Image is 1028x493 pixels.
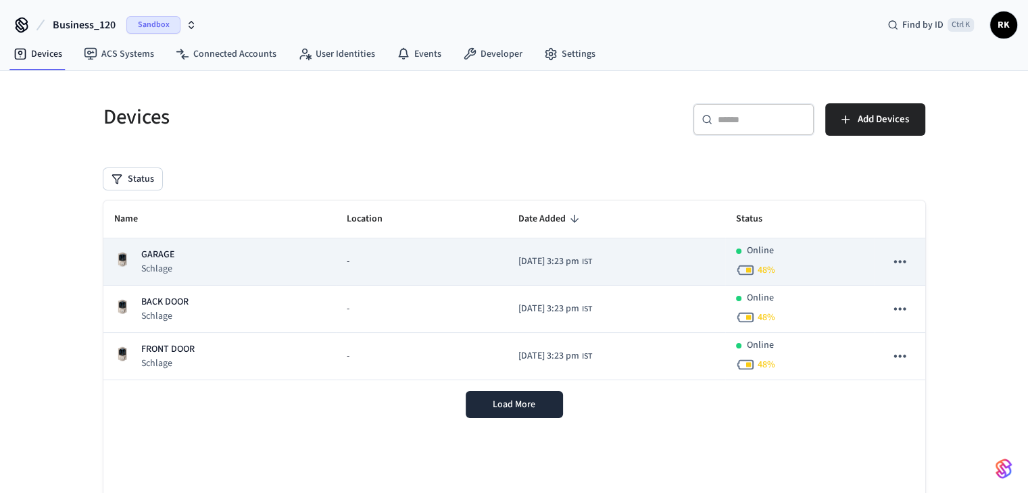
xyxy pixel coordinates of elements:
[518,255,592,269] div: Asia/Calcutta
[103,103,506,131] h5: Devices
[141,295,189,309] p: BACK DOOR
[114,299,130,315] img: Schlage Sense Smart Deadbolt with Camelot Trim, Front
[114,346,130,362] img: Schlage Sense Smart Deadbolt with Camelot Trim, Front
[141,248,174,262] p: GARAGE
[518,209,583,230] span: Date Added
[582,351,592,363] span: IST
[747,338,774,353] p: Online
[141,342,195,357] p: FRONT DOOR
[466,391,563,418] button: Load More
[858,111,909,128] span: Add Devices
[347,209,400,230] span: Location
[877,13,985,37] div: Find by IDCtrl K
[287,42,386,66] a: User Identities
[126,16,180,34] span: Sandbox
[582,303,592,315] span: IST
[518,349,579,363] span: [DATE] 3:23 pm
[141,262,174,276] p: Schlage
[736,209,780,230] span: Status
[747,244,774,258] p: Online
[103,201,925,380] table: sticky table
[518,349,592,363] div: Asia/Calcutta
[758,263,775,277] span: 48 %
[103,168,162,190] button: Status
[902,18,944,32] span: Find by ID
[347,255,349,269] span: -
[948,18,974,32] span: Ctrl K
[114,209,155,230] span: Name
[141,357,195,370] p: Schlage
[747,291,774,305] p: Online
[141,309,189,323] p: Schlage
[533,42,606,66] a: Settings
[347,349,349,363] span: -
[452,42,533,66] a: Developer
[3,42,73,66] a: Devices
[992,13,1016,37] span: RK
[758,358,775,371] span: 48 %
[386,42,452,66] a: Events
[518,302,592,316] div: Asia/Calcutta
[996,458,1012,479] img: SeamLogoGradient.69752ec5.svg
[493,398,535,411] span: Load More
[518,255,579,269] span: [DATE] 3:23 pm
[73,42,165,66] a: ACS Systems
[165,42,287,66] a: Connected Accounts
[990,11,1017,38] button: RK
[582,256,592,268] span: IST
[825,103,925,136] button: Add Devices
[53,17,116,33] span: Business_120
[347,302,349,316] span: -
[114,251,130,267] img: Schlage Sense Smart Deadbolt with Camelot Trim, Front
[518,302,579,316] span: [DATE] 3:23 pm
[758,311,775,324] span: 48 %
